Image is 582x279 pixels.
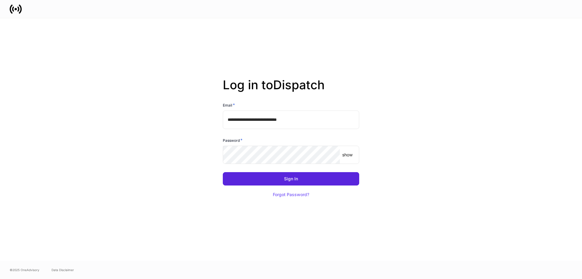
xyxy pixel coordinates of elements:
h6: Password [223,137,242,143]
button: Sign In [223,172,359,185]
div: Sign In [284,177,298,181]
a: Data Disclaimer [52,267,74,272]
span: © 2025 OneAdvisory [10,267,39,272]
p: show [342,152,353,158]
h2: Log in to Dispatch [223,78,359,102]
div: Forgot Password? [273,192,309,197]
button: Forgot Password? [265,188,317,201]
h6: Email [223,102,235,108]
